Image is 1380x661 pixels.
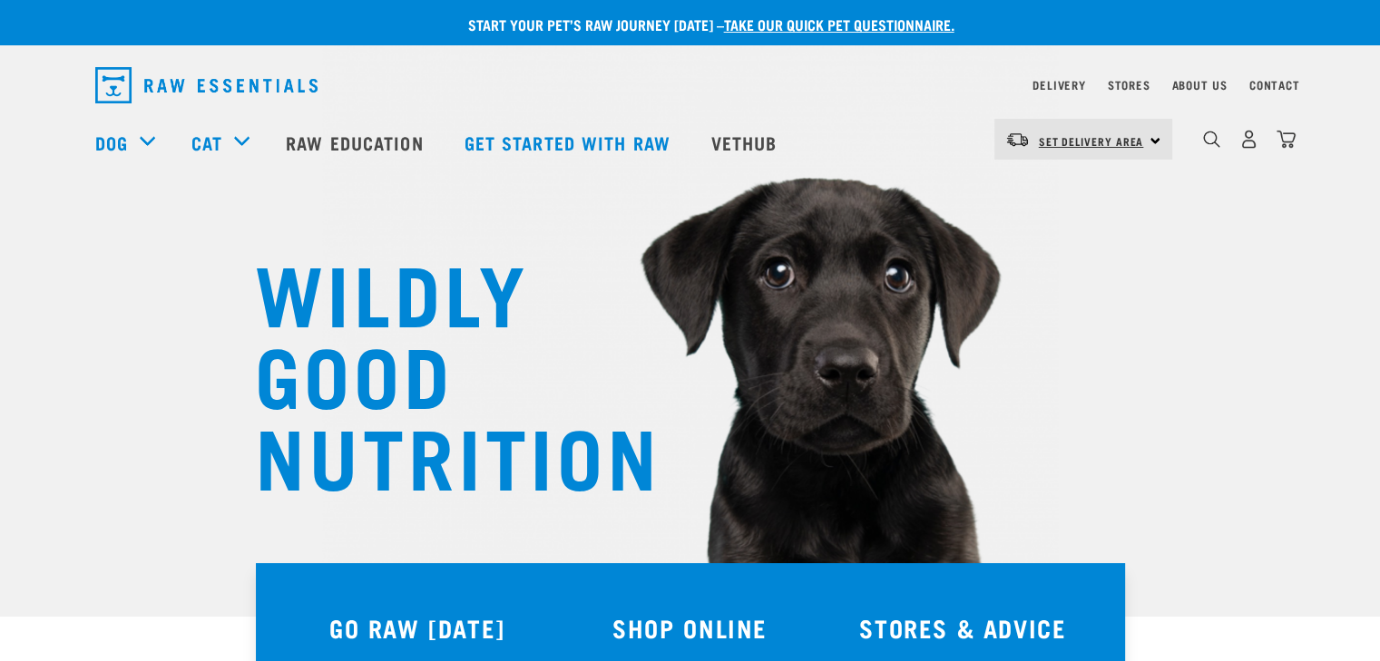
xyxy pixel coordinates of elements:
[1108,82,1150,88] a: Stores
[95,67,318,103] img: Raw Essentials Logo
[1005,131,1030,148] img: van-moving.png
[724,20,954,28] a: take our quick pet questionnaire.
[268,106,445,179] a: Raw Education
[1039,138,1144,144] span: Set Delivery Area
[1203,131,1220,148] img: home-icon-1@2x.png
[564,614,816,642] h3: SHOP ONLINE
[255,249,618,494] h1: WILDLY GOOD NUTRITION
[191,129,222,156] a: Cat
[1277,130,1296,149] img: home-icon@2x.png
[292,614,543,642] h3: GO RAW [DATE]
[446,106,693,179] a: Get started with Raw
[1239,130,1258,149] img: user.png
[81,60,1300,111] nav: dropdown navigation
[1249,82,1300,88] a: Contact
[95,129,128,156] a: Dog
[693,106,800,179] a: Vethub
[1171,82,1227,88] a: About Us
[1033,82,1085,88] a: Delivery
[837,614,1089,642] h3: STORES & ADVICE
